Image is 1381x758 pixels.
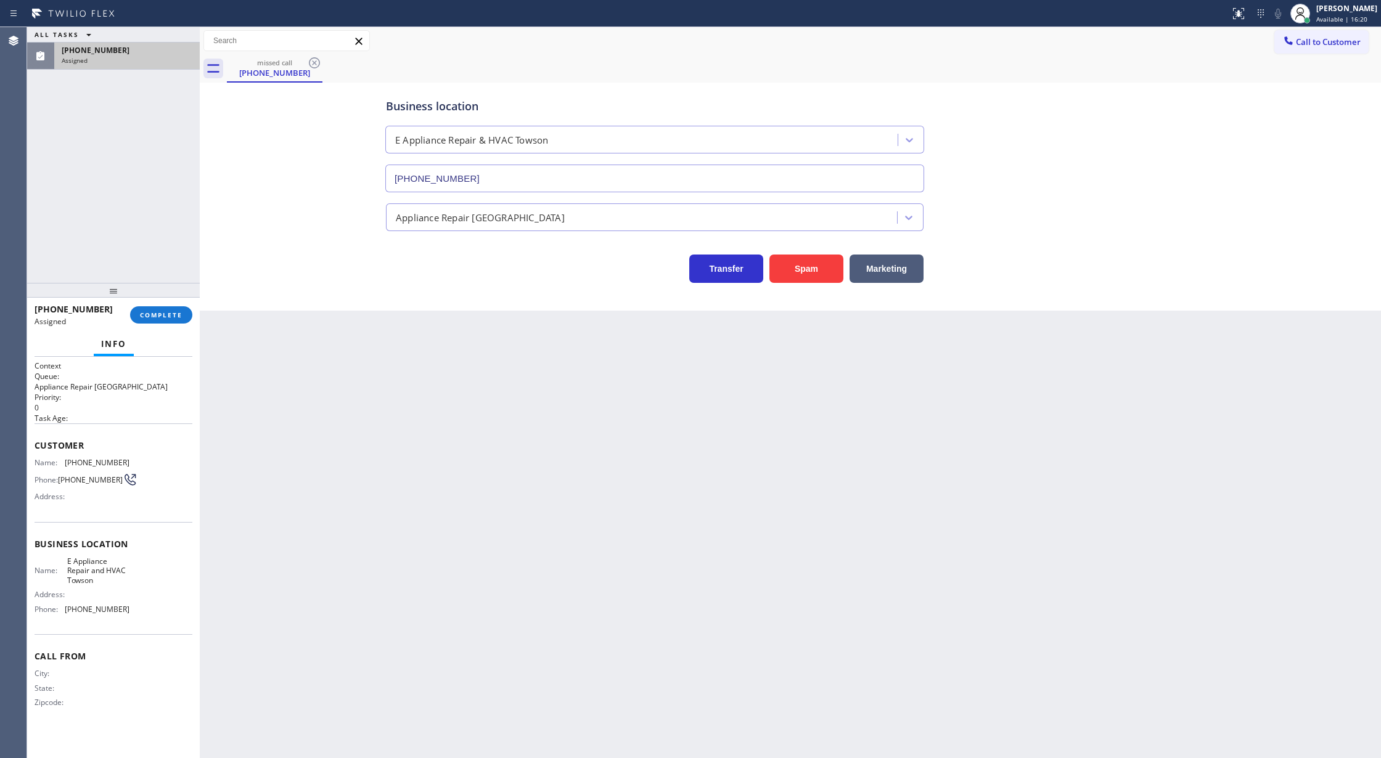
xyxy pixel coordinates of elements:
[35,538,192,550] span: Business location
[35,605,65,614] span: Phone:
[1269,5,1287,22] button: Mute
[62,56,88,65] span: Assigned
[35,475,58,484] span: Phone:
[228,55,321,81] div: (410) 624-3935
[130,306,192,324] button: COMPLETE
[35,439,192,451] span: Customer
[1316,3,1377,14] div: [PERSON_NAME]
[65,605,129,614] span: [PHONE_NUMBER]
[140,311,182,319] span: COMPLETE
[35,566,67,575] span: Name:
[35,303,113,315] span: [PHONE_NUMBER]
[35,492,67,501] span: Address:
[94,332,134,356] button: Info
[386,98,924,115] div: Business location
[228,67,321,78] div: [PHONE_NUMBER]
[35,361,192,371] h1: Context
[35,683,67,693] span: State:
[35,698,67,707] span: Zipcode:
[35,458,65,467] span: Name:
[27,27,104,42] button: ALL TASKS
[35,402,192,413] p: 0
[35,413,192,423] h2: Task Age:
[1296,36,1361,47] span: Call to Customer
[58,475,123,484] span: [PHONE_NUMBER]
[1316,15,1367,23] span: Available | 16:20
[395,133,548,147] div: E Appliance Repair & HVAC Towson
[35,371,192,381] h2: Queue:
[101,338,126,349] span: Info
[228,58,321,67] div: missed call
[35,669,67,678] span: City:
[769,255,843,283] button: Spam
[35,381,192,392] p: Appliance Repair [GEOGRAPHIC_DATA]
[689,255,763,283] button: Transfer
[204,31,369,51] input: Search
[1274,30,1369,54] button: Call to Customer
[35,392,192,402] h2: Priority:
[396,210,565,224] div: Appliance Repair [GEOGRAPHIC_DATA]
[67,556,129,585] span: E Appliance Repair and HVAC Towson
[35,316,66,327] span: Assigned
[62,45,129,55] span: [PHONE_NUMBER]
[850,255,924,283] button: Marketing
[35,650,192,662] span: Call From
[385,165,924,192] input: Phone Number
[35,30,79,39] span: ALL TASKS
[35,590,67,599] span: Address:
[65,458,129,467] span: [PHONE_NUMBER]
